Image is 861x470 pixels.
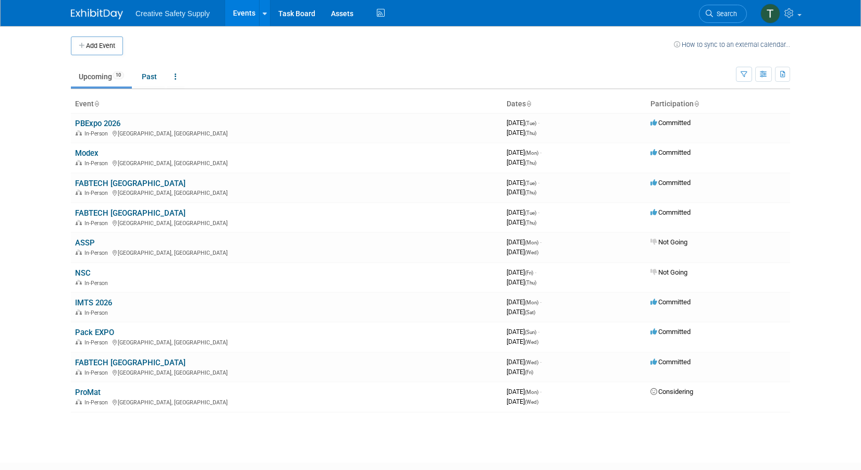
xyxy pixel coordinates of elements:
div: [GEOGRAPHIC_DATA], [GEOGRAPHIC_DATA] [75,368,498,376]
a: Sort by Event Name [94,100,99,108]
span: - [538,119,539,127]
img: In-Person Event [76,190,82,195]
div: [GEOGRAPHIC_DATA], [GEOGRAPHIC_DATA] [75,129,498,137]
span: (Tue) [525,120,536,126]
span: Committed [650,298,691,306]
a: IMTS 2026 [75,298,112,307]
span: In-Person [84,250,111,256]
span: (Tue) [525,180,536,186]
span: [DATE] [507,188,536,196]
th: Dates [502,95,646,113]
span: [DATE] [507,238,542,246]
img: In-Person Event [76,310,82,315]
span: Committed [650,119,691,127]
a: Modex [75,149,99,158]
img: ExhibitDay [71,9,123,19]
span: Search [713,10,737,18]
div: [GEOGRAPHIC_DATA], [GEOGRAPHIC_DATA] [75,398,498,406]
span: (Sun) [525,329,536,335]
span: [DATE] [507,268,536,276]
span: Not Going [650,268,687,276]
span: (Sat) [525,310,535,315]
a: How to sync to an external calendar... [674,41,790,48]
span: - [538,208,539,216]
img: In-Person Event [76,220,82,225]
span: [DATE] [507,338,538,345]
div: [GEOGRAPHIC_DATA], [GEOGRAPHIC_DATA] [75,158,498,167]
span: [DATE] [507,208,539,216]
img: In-Person Event [76,160,82,165]
span: [DATE] [507,248,538,256]
span: [DATE] [507,119,539,127]
span: Committed [650,328,691,336]
span: (Wed) [525,399,538,405]
span: Committed [650,179,691,187]
span: [DATE] [507,129,536,137]
span: [DATE] [507,179,539,187]
a: FABTECH [GEOGRAPHIC_DATA] [75,358,186,367]
span: In-Person [84,399,111,406]
a: Search [699,5,747,23]
img: In-Person Event [76,399,82,404]
span: (Fri) [525,369,533,375]
a: Upcoming10 [71,67,132,86]
span: - [540,358,542,366]
span: (Wed) [525,339,538,345]
span: In-Person [84,190,111,196]
span: [DATE] [507,398,538,405]
span: Committed [650,208,691,216]
span: [DATE] [507,358,542,366]
span: - [540,298,542,306]
a: Sort by Start Date [526,100,531,108]
span: (Mon) [525,389,538,395]
a: ProMat [75,388,101,397]
span: [DATE] [507,388,542,395]
span: Committed [650,149,691,156]
span: (Thu) [525,130,536,136]
span: Creative Safety Supply [136,9,210,18]
span: [DATE] [507,158,536,166]
span: - [538,179,539,187]
img: In-Person Event [76,130,82,135]
span: In-Person [84,280,111,287]
img: In-Person Event [76,339,82,344]
span: Considering [650,388,693,395]
span: Not Going [650,238,687,246]
span: (Tue) [525,210,536,216]
a: Past [134,67,165,86]
span: Committed [650,358,691,366]
a: FABTECH [GEOGRAPHIC_DATA] [75,208,186,218]
span: - [540,238,542,246]
span: [DATE] [507,308,535,316]
span: (Thu) [525,160,536,166]
span: In-Person [84,160,111,167]
span: (Thu) [525,280,536,286]
button: Add Event [71,36,123,55]
img: In-Person Event [76,369,82,375]
span: 10 [113,71,124,79]
span: In-Person [84,339,111,346]
div: [GEOGRAPHIC_DATA], [GEOGRAPHIC_DATA] [75,338,498,346]
span: In-Person [84,310,111,316]
span: (Wed) [525,360,538,365]
span: In-Person [84,369,111,376]
img: In-Person Event [76,280,82,285]
span: [DATE] [507,278,536,286]
span: [DATE] [507,298,542,306]
span: - [535,268,536,276]
span: - [540,149,542,156]
div: [GEOGRAPHIC_DATA], [GEOGRAPHIC_DATA] [75,248,498,256]
div: [GEOGRAPHIC_DATA], [GEOGRAPHIC_DATA] [75,188,498,196]
a: ASSP [75,238,95,248]
span: (Thu) [525,220,536,226]
a: PBExpo 2026 [75,119,120,128]
span: (Mon) [525,150,538,156]
span: In-Person [84,220,111,227]
span: - [540,388,542,395]
span: (Fri) [525,270,533,276]
a: NSC [75,268,91,278]
th: Participation [646,95,790,113]
span: [DATE] [507,328,539,336]
span: (Mon) [525,240,538,245]
span: In-Person [84,130,111,137]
